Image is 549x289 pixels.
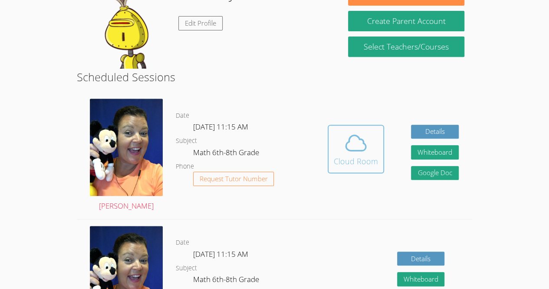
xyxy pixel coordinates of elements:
[90,99,163,196] img: avatar.png
[328,125,384,173] button: Cloud Room
[397,272,445,286] button: Whiteboard
[90,99,163,212] a: [PERSON_NAME]
[178,16,223,30] a: Edit Profile
[411,125,459,139] a: Details
[176,263,197,274] dt: Subject
[348,11,464,31] button: Create Parent Account
[193,146,261,161] dd: Math 6th-8th Grade
[411,166,459,180] a: Google Doc
[193,172,274,186] button: Request Tutor Number
[334,155,378,167] div: Cloud Room
[193,249,248,259] span: [DATE] 11:15 AM
[397,252,445,266] a: Details
[411,145,459,159] button: Whiteboard
[200,176,268,182] span: Request Tutor Number
[176,136,197,146] dt: Subject
[176,110,189,121] dt: Date
[193,122,248,132] span: [DATE] 11:15 AM
[348,37,464,57] a: Select Teachers/Courses
[77,69,472,85] h2: Scheduled Sessions
[176,237,189,248] dt: Date
[176,161,194,172] dt: Phone
[193,273,261,288] dd: Math 6th-8th Grade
